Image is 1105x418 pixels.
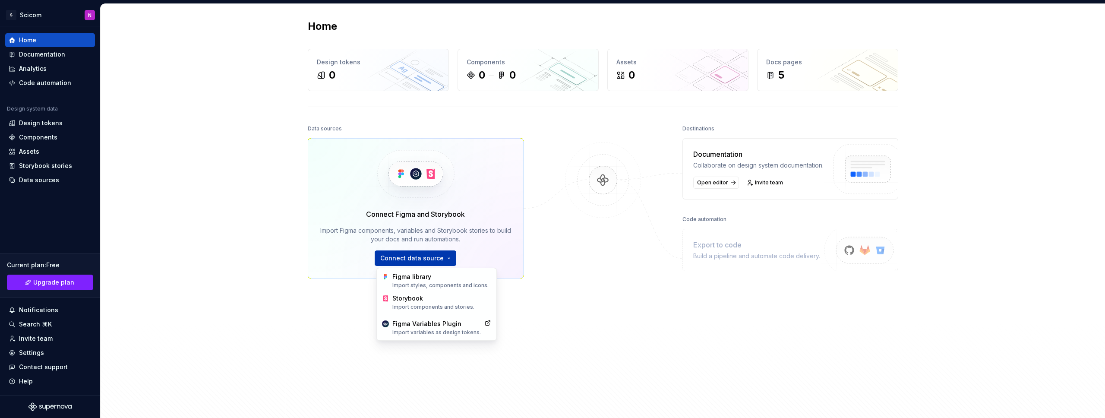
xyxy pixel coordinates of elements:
[392,304,491,310] div: Import components and stories.
[392,272,491,289] div: Figma library
[392,294,491,310] div: Storybook
[392,329,481,336] div: Import variables as design tokens.
[392,320,481,336] div: Figma Variables Plugin
[392,282,491,289] div: Import styles, components and icons.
